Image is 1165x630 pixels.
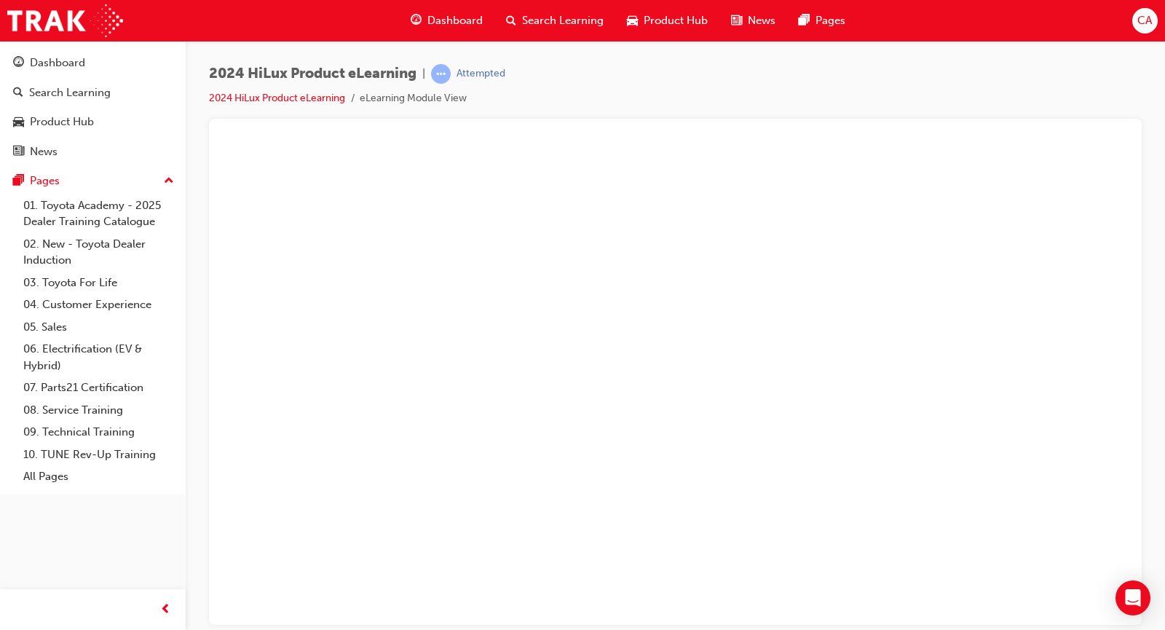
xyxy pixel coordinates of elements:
[13,87,23,100] span: search-icon
[731,12,742,30] span: news-icon
[506,12,516,30] span: search-icon
[411,12,422,30] span: guage-icon
[6,138,180,165] a: News
[17,194,180,233] a: 01. Toyota Academy - 2025 Dealer Training Catalogue
[17,399,180,422] a: 08. Service Training
[30,114,94,130] div: Product Hub
[17,421,180,444] a: 09. Technical Training
[17,272,180,294] a: 03. Toyota For Life
[6,109,180,135] a: Product Hub
[360,90,467,107] li: eLearning Module View
[30,173,60,189] div: Pages
[457,67,505,81] div: Attempted
[6,168,180,194] button: Pages
[17,294,180,316] a: 04. Customer Experience
[719,6,787,36] a: news-iconNews
[13,57,24,70] span: guage-icon
[209,66,416,82] span: 2024 HiLux Product eLearning
[815,12,845,29] span: Pages
[1115,580,1150,615] div: Open Intercom Messenger
[615,6,719,36] a: car-iconProduct Hub
[494,6,615,36] a: search-iconSearch Learning
[17,377,180,399] a: 07. Parts21 Certification
[160,601,171,619] span: prev-icon
[1132,8,1158,34] button: CA
[13,146,24,159] span: news-icon
[787,6,857,36] a: pages-iconPages
[30,143,58,160] div: News
[644,12,708,29] span: Product Hub
[17,316,180,339] a: 05. Sales
[30,55,85,71] div: Dashboard
[522,12,604,29] span: Search Learning
[6,50,180,76] a: Dashboard
[399,6,494,36] a: guage-iconDashboard
[427,12,483,29] span: Dashboard
[6,79,180,106] a: Search Learning
[422,66,425,82] span: |
[627,12,638,30] span: car-icon
[29,84,111,101] div: Search Learning
[209,92,345,104] a: 2024 HiLux Product eLearning
[1137,12,1152,29] span: CA
[13,116,24,129] span: car-icon
[431,64,451,84] span: learningRecordVerb_ATTEMPT-icon
[17,465,180,488] a: All Pages
[7,4,123,37] img: Trak
[748,12,775,29] span: News
[6,47,180,168] button: DashboardSearch LearningProduct HubNews
[17,233,180,272] a: 02. New - Toyota Dealer Induction
[13,175,24,188] span: pages-icon
[17,338,180,377] a: 06. Electrification (EV & Hybrid)
[799,12,810,30] span: pages-icon
[17,444,180,466] a: 10. TUNE Rev-Up Training
[164,172,174,191] span: up-icon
